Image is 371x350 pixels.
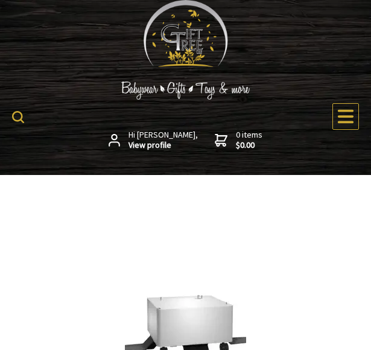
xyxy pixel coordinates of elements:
img: product search [12,111,24,123]
a: 0 items$0.00 [215,130,262,151]
strong: $0.00 [236,140,262,151]
a: Hi [PERSON_NAME],View profile [109,130,198,151]
img: Babywear - Gifts - Toys & more [95,81,276,100]
span: Hi [PERSON_NAME], [128,130,198,151]
span: 0 items [236,129,262,151]
strong: View profile [128,140,198,151]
